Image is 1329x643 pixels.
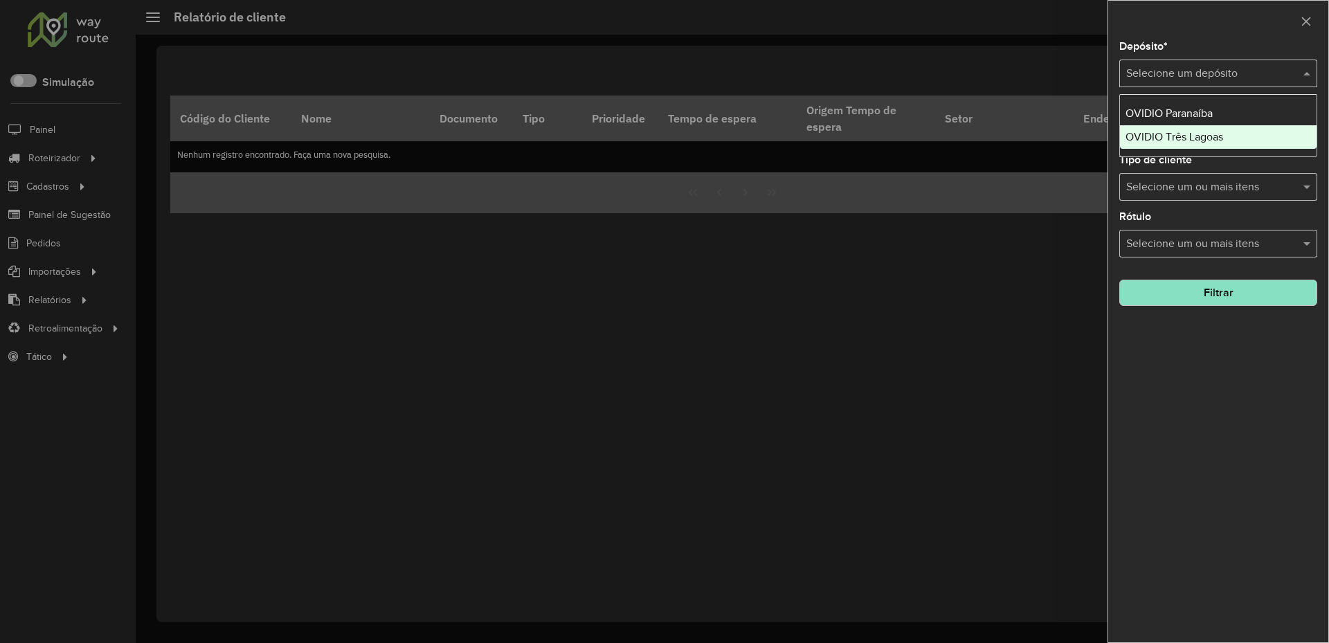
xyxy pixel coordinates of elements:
label: Tipo de cliente [1119,152,1192,168]
ng-dropdown-panel: Options list [1119,94,1317,157]
span: OVIDIO Três Lagoas [1125,131,1223,143]
button: Filtrar [1119,280,1317,306]
label: Depósito [1119,38,1168,55]
label: Rótulo [1119,208,1151,225]
span: OVIDIO Paranaíba [1125,107,1213,119]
